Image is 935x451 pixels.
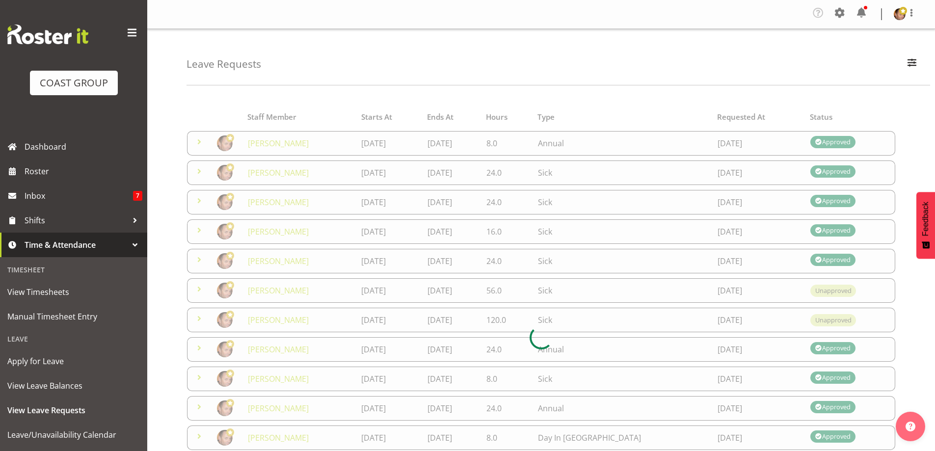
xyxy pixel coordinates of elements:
span: Roster [25,164,142,179]
a: Manual Timesheet Entry [2,304,145,329]
span: 7 [133,191,142,201]
span: Inbox [25,188,133,203]
span: Time & Attendance [25,238,128,252]
a: View Timesheets [2,280,145,304]
div: Timesheet [2,260,145,280]
span: Leave/Unavailability Calendar [7,427,140,442]
div: COAST GROUP [40,76,108,90]
span: View Leave Balances [7,378,140,393]
h4: Leave Requests [187,58,261,70]
span: Shifts [25,213,128,228]
span: Dashboard [25,139,142,154]
a: Leave/Unavailability Calendar [2,423,145,447]
button: Feedback - Show survey [916,192,935,259]
span: Feedback [921,202,930,236]
img: mark-phillipse6af51212f3486541d32afe5cb767b3e.png [894,8,906,20]
a: View Leave Requests [2,398,145,423]
img: Rosterit website logo [7,25,88,44]
span: View Leave Requests [7,403,140,418]
span: Manual Timesheet Entry [7,309,140,324]
span: Apply for Leave [7,354,140,369]
button: Filter Employees [902,53,922,75]
span: View Timesheets [7,285,140,299]
a: View Leave Balances [2,373,145,398]
img: help-xxl-2.png [906,422,915,431]
a: Apply for Leave [2,349,145,373]
div: Leave [2,329,145,349]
